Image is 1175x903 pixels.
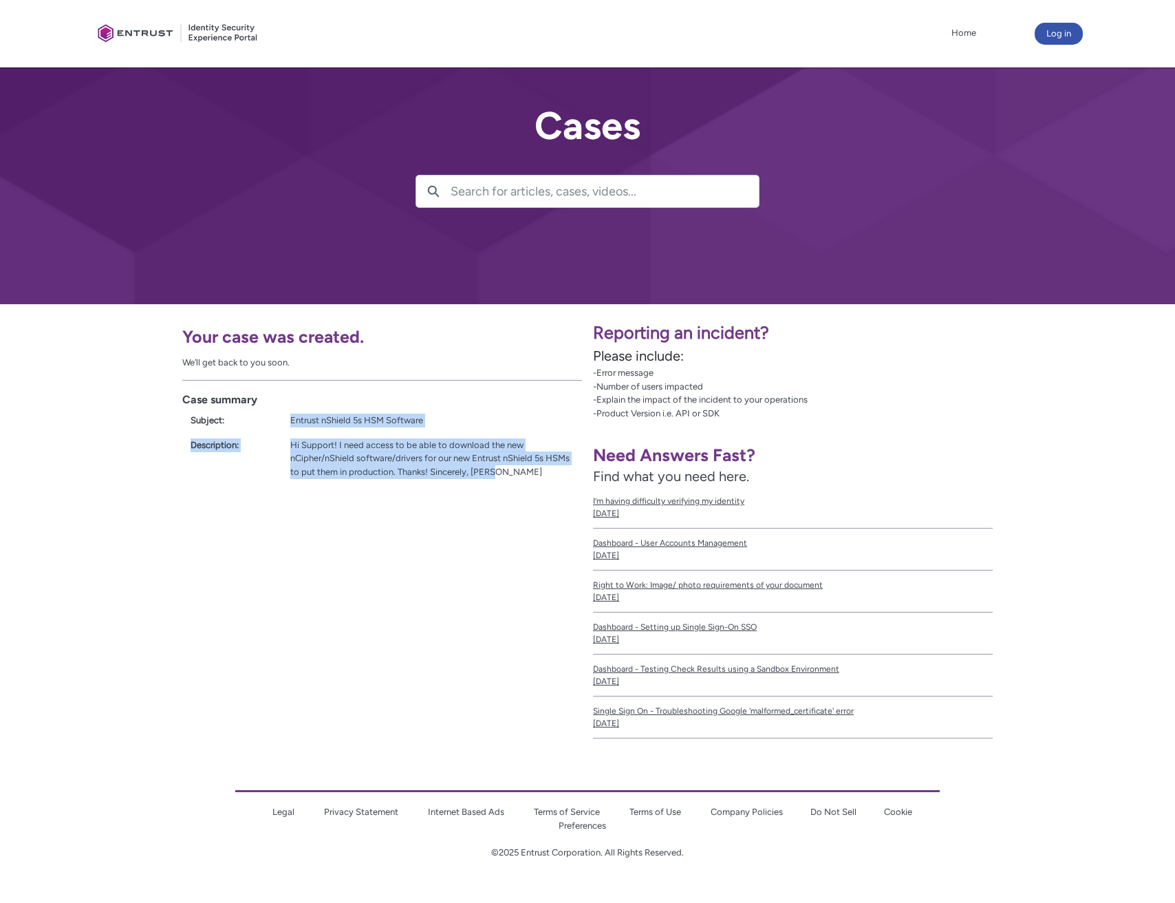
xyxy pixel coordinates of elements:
a: Cookie Preferences [559,807,912,831]
span: Dashboard - Setting up Single Sign-On SSO [593,621,993,633]
lightning-formatted-date-time: [DATE] [593,719,619,728]
a: Privacy Statement [324,807,398,817]
h2: Case summary [182,392,582,408]
div: Description: [191,438,274,452]
lightning-formatted-date-time: [DATE] [593,551,619,560]
a: Terms of Service [534,807,600,817]
lightning-formatted-date-time: [DATE] [593,593,619,602]
a: Internet Based Ads [428,807,504,817]
p: Reporting an incident? [593,320,1164,346]
a: Legal [272,807,294,817]
span: Right to Work: Image/ photo requirements of your document [593,579,993,591]
a: Dashboard - Testing Check Results using a Sandbox Environment[DATE] [593,655,993,697]
button: Search [416,176,451,207]
a: Terms of Use [629,807,681,817]
button: Log in [1035,23,1083,45]
p: ©2025 Entrust Corporation. All Rights Reserved. [235,846,940,860]
a: Home [948,23,980,43]
span: Single Sign On - Troubleshooting Google 'malformed_certificate' error [593,705,993,717]
a: Right to Work: Image/ photo requirements of your document[DATE] [593,571,993,613]
div: Entrust nShield 5s HSM Software [290,414,574,427]
p: -Error message -Number of users impacted -Explain the impact of the incident to your operations -... [593,366,1164,420]
lightning-formatted-date-time: [DATE] [593,677,619,686]
a: I’m having difficulty verifying my identity[DATE] [593,487,993,529]
p: Please include: [593,346,1164,366]
div: Subject: [191,414,274,427]
div: We’ll get back to you soon. [182,356,582,370]
h1: Need Answers Fast? [593,445,993,466]
h2: Cases [416,105,759,147]
input: Search for articles, cases, videos... [451,176,759,207]
span: Dashboard - Testing Check Results using a Sandbox Environment [593,663,993,675]
span: Find what you need here. [593,468,749,485]
a: Company Policies [711,807,783,817]
lightning-formatted-date-time: [DATE] [593,509,619,518]
span: I’m having difficulty verifying my identity [593,495,993,507]
a: Dashboard - Setting up Single Sign-On SSO[DATE] [593,613,993,655]
a: Do Not Sell [810,807,856,817]
a: Dashboard - User Accounts Management[DATE] [593,529,993,571]
h1: Your case was created. [182,326,582,348]
a: Single Sign On - Troubleshooting Google 'malformed_certificate' error[DATE] [593,697,993,739]
lightning-formatted-date-time: [DATE] [593,635,619,644]
div: Hi Support! I need access to be able to download the new nCipher/nShield software/drivers for our... [290,438,574,479]
span: Dashboard - User Accounts Management [593,537,993,549]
